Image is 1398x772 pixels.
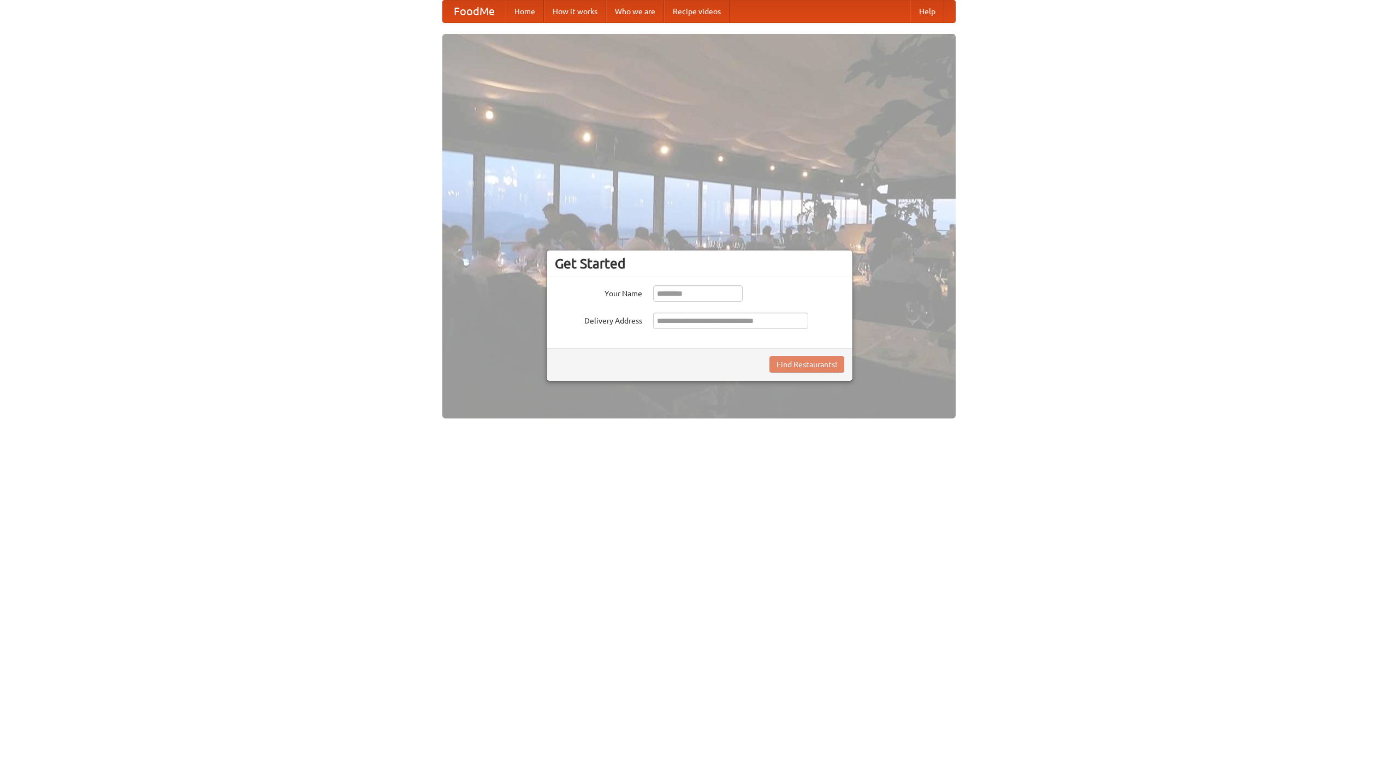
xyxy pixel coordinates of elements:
a: FoodMe [443,1,506,22]
h3: Get Started [555,255,844,272]
button: Find Restaurants! [769,356,844,373]
a: Help [910,1,944,22]
a: Recipe videos [664,1,730,22]
label: Your Name [555,285,642,299]
a: How it works [544,1,606,22]
label: Delivery Address [555,313,642,326]
a: Who we are [606,1,664,22]
a: Home [506,1,544,22]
